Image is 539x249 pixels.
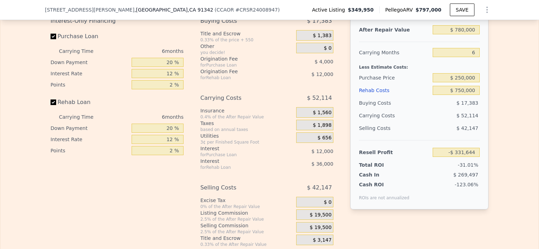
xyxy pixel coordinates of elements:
[51,68,129,79] div: Interest Rate
[200,165,279,170] div: for Rehab Loan
[200,139,293,145] div: 3¢ per Finished Square Foot
[51,134,129,145] div: Interest Rate
[51,57,129,68] div: Down Payment
[200,181,279,194] div: Selling Costs
[359,84,430,97] div: Rehab Costs
[313,33,331,39] span: $ 1,383
[385,6,416,13] span: Pellego ARV
[450,4,474,16] button: SAVE
[51,123,129,134] div: Down Payment
[200,50,293,55] div: you decide!
[359,171,403,178] div: Cash In
[313,122,331,129] span: $ 1,898
[200,62,279,68] div: for Purchase Loan
[313,237,331,243] span: $ 3,147
[307,92,332,104] span: $ 52,114
[359,181,410,188] div: Cash ROI
[200,75,279,81] div: for Rehab Loan
[59,46,105,57] div: Carrying Time
[200,145,279,152] div: Interest
[359,97,430,109] div: Buying Costs
[200,204,293,209] div: 0% of the After Repair Value
[51,30,129,43] label: Purchase Loan
[200,107,293,114] div: Insurance
[359,46,430,59] div: Carrying Months
[51,34,56,39] input: Purchase Loan
[359,71,430,84] div: Purchase Price
[235,7,278,13] span: # CRSR24008947
[200,132,293,139] div: Utilities
[200,120,293,127] div: Taxes
[188,7,213,13] span: , CA 91342
[359,59,480,71] div: Less Estimate Costs:
[200,15,279,27] div: Buying Costs
[200,114,293,120] div: 0.4% of the After Repair Value
[200,235,293,242] div: Title and Escrow
[200,43,293,50] div: Other
[107,111,184,123] div: 6 months
[457,113,478,118] span: $ 52,114
[453,172,478,178] span: $ 269,497
[359,146,430,159] div: Resell Profit
[312,148,333,154] span: $ 12,000
[217,7,234,13] span: CCAOR
[455,182,478,187] span: -123.06%
[307,15,332,27] span: $ 17,383
[200,68,279,75] div: Origination Fee
[312,71,333,77] span: $ 12,000
[312,6,348,13] span: Active Listing
[51,79,129,90] div: Points
[348,6,374,13] span: $349,950
[359,23,430,36] div: After Repair Value
[200,55,279,62] div: Origination Fee
[458,162,478,168] span: -31.01%
[457,125,478,131] span: $ 42,147
[310,212,332,218] span: $ 19,500
[51,145,129,156] div: Points
[200,92,279,104] div: Carrying Costs
[107,46,184,57] div: 6 months
[415,7,441,13] span: $797,000
[134,6,213,13] span: , [GEOGRAPHIC_DATA]
[359,122,430,134] div: Selling Costs
[324,199,332,206] span: $ 0
[51,15,184,27] div: Interest-Only Financing
[51,96,129,109] label: Rehab Loan
[200,216,293,222] div: 2.5% of the After Repair Value
[314,59,333,64] span: $ 4,000
[310,224,332,231] span: $ 19,500
[312,161,333,167] span: $ 36,000
[200,242,293,247] div: 0.33% of the After Repair Value
[200,229,293,235] div: 2.5% of the After Repair Value
[457,100,478,106] span: $ 17,383
[324,45,332,51] span: $ 0
[313,110,331,116] span: $ 1,560
[200,197,293,204] div: Excise Tax
[59,111,105,123] div: Carrying Time
[215,6,280,13] div: ( )
[51,99,56,105] input: Rehab Loan
[200,152,279,158] div: for Purchase Loan
[359,161,403,168] div: Total ROI
[359,188,410,201] div: ROIs are not annualized
[200,37,293,43] div: 0.33% of the price + 550
[200,30,293,37] div: Title and Escrow
[200,127,293,132] div: based on annual taxes
[200,222,293,229] div: Selling Commission
[200,209,293,216] div: Listing Commission
[200,158,279,165] div: Interest
[480,3,494,17] button: Show Options
[318,135,332,141] span: $ 656
[45,6,134,13] span: [STREET_ADDRESS][PERSON_NAME]
[307,181,332,194] span: $ 42,147
[359,109,403,122] div: Carrying Costs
